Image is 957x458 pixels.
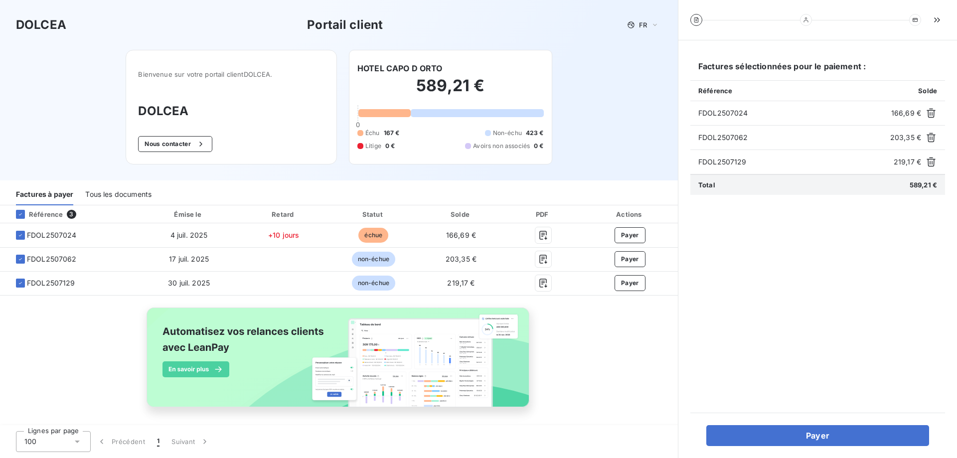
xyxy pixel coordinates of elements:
[584,209,676,219] div: Actions
[420,209,502,219] div: Solde
[890,133,921,143] span: 203,35 €
[910,181,937,189] span: 589,21 €
[698,133,886,143] span: FDOL2507062
[331,209,416,219] div: Statut
[365,142,381,151] span: Litige
[357,76,544,106] h2: 589,21 €
[690,60,945,80] h6: Factures sélectionnées pour le paiement :
[67,210,76,219] span: 3
[698,157,890,167] span: FDOL2507129
[268,231,299,239] span: +10 jours
[891,108,921,118] span: 166,69 €
[698,108,887,118] span: FDOL2507024
[138,70,324,78] span: Bienvenue sur votre portail client DOLCEA .
[138,102,324,120] h3: DOLCEA
[706,425,929,446] button: Payer
[446,231,476,239] span: 166,69 €
[16,16,66,34] h3: DOLCEA
[446,255,477,263] span: 203,35 €
[85,184,152,205] div: Tous les documents
[169,255,209,263] span: 17 juil. 2025
[91,431,151,452] button: Précédent
[894,157,921,167] span: 219,17 €
[918,87,937,95] span: Solde
[138,136,212,152] button: Nous contacter
[352,252,395,267] span: non-échue
[384,129,400,138] span: 167 €
[615,251,645,267] button: Payer
[615,227,645,243] button: Payer
[698,181,715,189] span: Total
[240,209,327,219] div: Retard
[473,142,530,151] span: Avoirs non associés
[358,228,388,243] span: échue
[168,279,210,287] span: 30 juil. 2025
[447,279,475,287] span: 219,17 €
[357,62,443,74] h6: HOTEL CAPO D ORTO
[27,230,77,240] span: FDOL2507024
[385,142,395,151] span: 0 €
[352,276,395,291] span: non-échue
[165,431,216,452] button: Suivant
[698,87,732,95] span: Référence
[639,21,647,29] span: FR
[615,275,645,291] button: Payer
[138,302,540,424] img: banner
[16,184,73,205] div: Factures à payer
[24,437,36,447] span: 100
[170,231,208,239] span: 4 juil. 2025
[27,254,77,264] span: FDOL2507062
[506,209,580,219] div: PDF
[27,278,75,288] span: FDOL2507129
[356,121,360,129] span: 0
[493,129,522,138] span: Non-échu
[8,210,63,219] div: Référence
[365,129,380,138] span: Échu
[534,142,543,151] span: 0 €
[151,431,165,452] button: 1
[526,129,544,138] span: 423 €
[157,437,159,447] span: 1
[307,16,383,34] h3: Portail client
[142,209,236,219] div: Émise le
